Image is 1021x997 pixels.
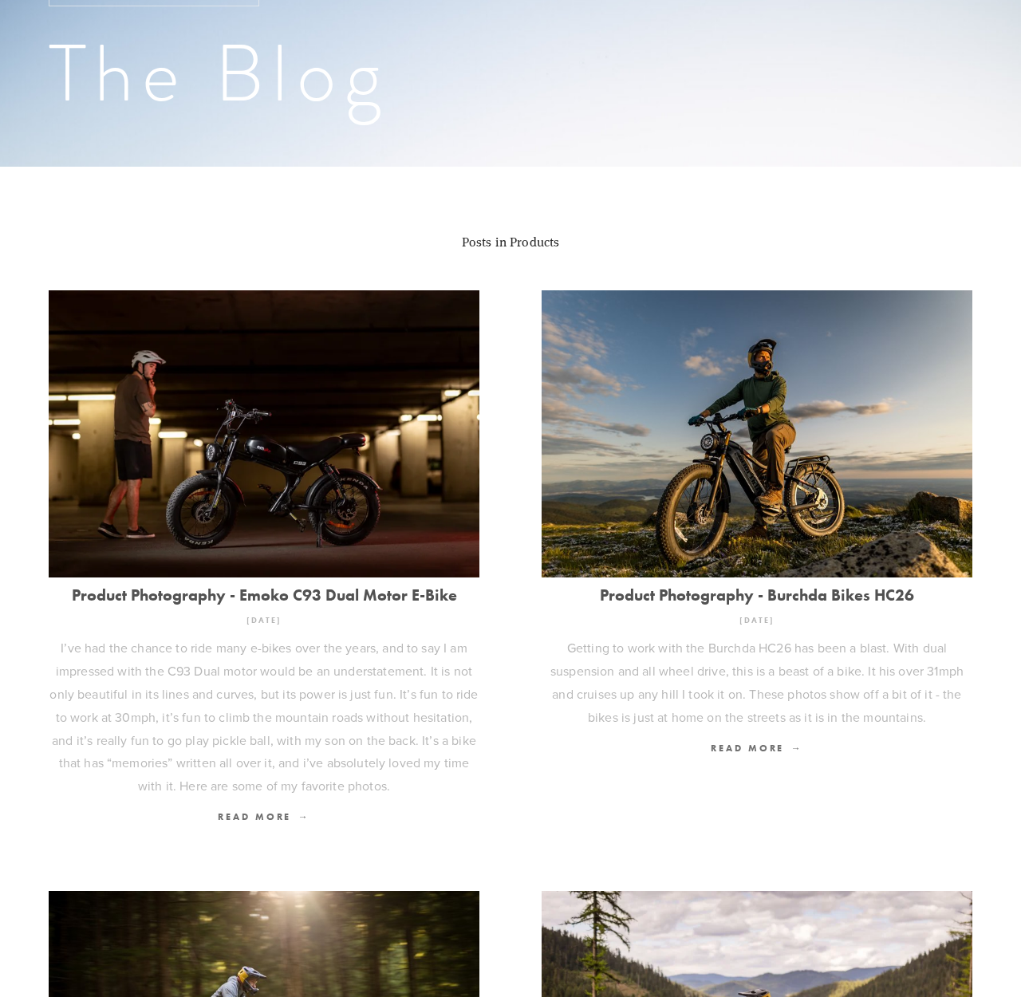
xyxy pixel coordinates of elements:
time: [DATE] [246,609,282,631]
h1: The Blog [49,33,972,113]
p: I’ve had the chance to ride many e-bikes over the years, and to say I am impressed with the C93 D... [49,636,479,798]
img: Product Photography - Emoko C93 Dual Motor E-Bike [49,290,479,577]
a: Read More [542,737,972,760]
a: Read More [49,806,479,829]
span: Read More [711,742,802,754]
header: Posts in Products [49,231,972,290]
span: Read More [218,810,309,822]
time: [DATE] [739,609,775,631]
a: Product Photography - Burchda Bikes HC26 [542,586,972,604]
a: Product Photography - Emoko C93 Dual Motor E-Bike [49,586,479,604]
p: Getting to work with the Burchda HC26 has been a blast. With dual suspension and all wheel drive,... [542,636,972,728]
img: Product Photography - Burchda Bikes HC26 [542,290,972,577]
